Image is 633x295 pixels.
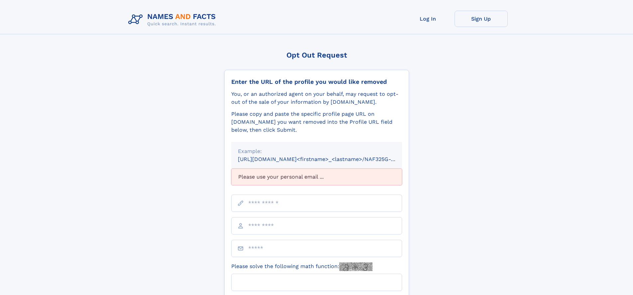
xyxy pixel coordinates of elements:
div: Enter the URL of the profile you would like removed [231,78,402,85]
div: Please copy and paste the specific profile page URL on [DOMAIN_NAME] you want removed into the Pr... [231,110,402,134]
a: Log In [401,11,455,27]
img: Logo Names and Facts [126,11,221,29]
a: Sign Up [455,11,508,27]
div: You, or an authorized agent on your behalf, may request to opt-out of the sale of your informatio... [231,90,402,106]
div: Opt Out Request [224,51,409,59]
div: Example: [238,147,395,155]
small: [URL][DOMAIN_NAME]<firstname>_<lastname>/NAF325G-xxxxxxxx [238,156,415,162]
label: Please solve the following math function: [231,262,372,271]
div: Please use your personal email ... [231,169,402,185]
